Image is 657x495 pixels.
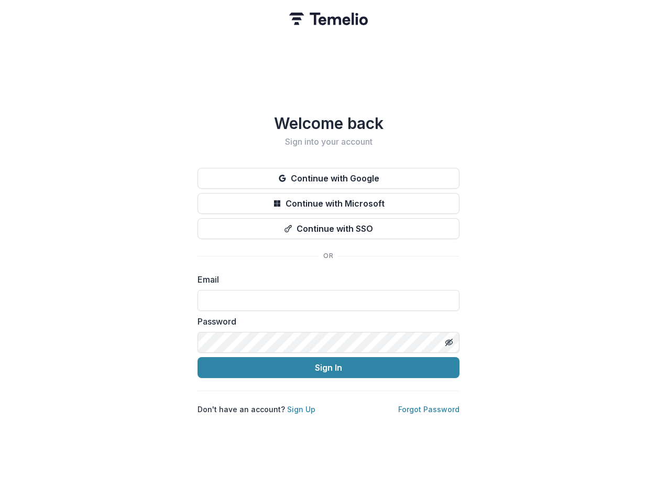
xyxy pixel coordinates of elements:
button: Sign In [198,357,459,378]
a: Sign Up [287,405,315,414]
button: Continue with Google [198,168,459,189]
img: Temelio [289,13,368,25]
button: Toggle password visibility [441,334,457,351]
h2: Sign into your account [198,137,459,147]
button: Continue with SSO [198,218,459,239]
button: Continue with Microsoft [198,193,459,214]
h1: Welcome back [198,114,459,133]
label: Email [198,273,453,286]
label: Password [198,315,453,328]
p: Don't have an account? [198,404,315,415]
a: Forgot Password [398,405,459,414]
